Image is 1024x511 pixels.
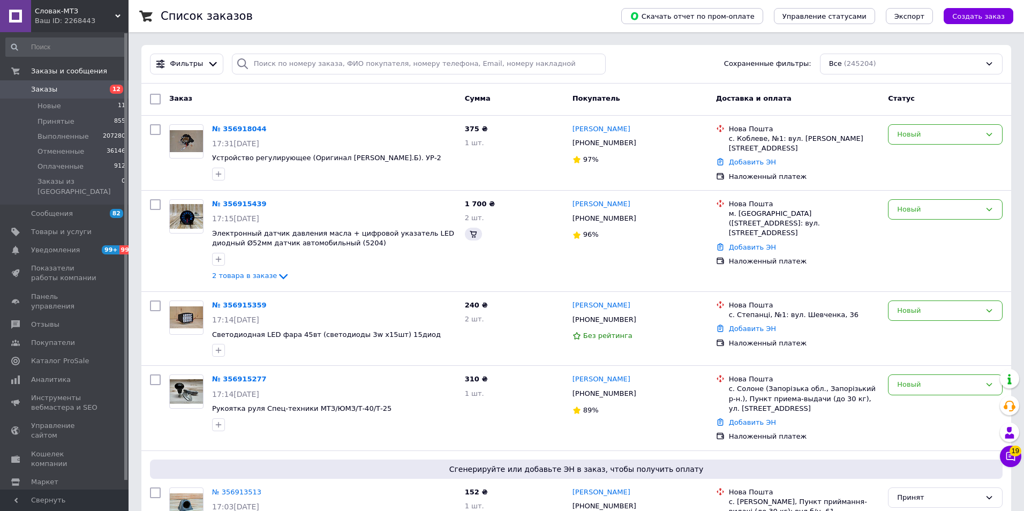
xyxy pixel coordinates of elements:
[31,375,71,385] span: Аналитика
[583,332,633,340] span: Без рейтинга
[465,315,484,323] span: 2 шт.
[169,94,192,102] span: Заказ
[465,139,484,147] span: 1 шт.
[729,418,776,426] a: Добавить ЭН
[729,310,880,320] div: с. Степанці, №1: вул. Шевченка, 36
[170,204,203,229] img: Фото товару
[465,488,488,496] span: 152 ₴
[621,8,763,24] button: Скачать отчет по пром-оплате
[169,300,204,335] a: Фото товару
[729,432,880,441] div: Наложенный платеж
[110,85,123,94] span: 12
[952,12,1005,20] span: Создать заказ
[465,301,488,309] span: 240 ₴
[212,330,441,339] a: Светодиодная LED фара 45вт (светодиоды 3w x15шт) 15диод
[894,12,924,20] span: Экспорт
[897,379,981,390] div: Новый
[573,389,636,397] span: [PHONE_NUMBER]
[573,139,636,147] span: [PHONE_NUMBER]
[774,8,875,24] button: Управление статусами
[729,325,776,333] a: Добавить ЭН
[573,124,630,134] a: [PERSON_NAME]
[118,101,125,111] span: 11
[886,8,933,24] button: Экспорт
[897,492,981,504] div: Принят
[729,209,880,238] div: м. [GEOGRAPHIC_DATA] ([STREET_ADDRESS]: вул. [STREET_ADDRESS]
[716,94,792,102] span: Доставка и оплата
[729,300,880,310] div: Нова Пошта
[729,158,776,166] a: Добавить ЭН
[31,264,99,283] span: Показатели работы компании
[31,477,58,487] span: Маркет
[465,214,484,222] span: 2 шт.
[35,6,115,16] span: Словак-МТЗ
[31,245,80,255] span: Уведомления
[31,421,99,440] span: Управление сайтом
[212,125,267,133] a: № 356918044
[37,147,84,156] span: Отмененные
[35,16,129,26] div: Ваш ID: 2268443
[944,8,1013,24] button: Создать заказ
[31,356,89,366] span: Каталог ProSale
[31,338,75,348] span: Покупатели
[212,502,259,511] span: 17:03[DATE]
[212,404,391,412] a: Рукоятка руля Спец-техники МТЗ/ЮМЗ/Т-40/Т-25
[114,117,125,126] span: 855
[729,384,880,414] div: с. Солоне (Запорізька обл., Запорізький р-н.), Пункт приема-выдачи (до 30 кг), ул. [STREET_ADDRESS]
[729,134,880,153] div: с. Коблеве, №1: вул. [PERSON_NAME][STREET_ADDRESS]
[170,379,203,404] img: Фото товару
[212,200,267,208] a: № 356915439
[122,177,125,196] span: 0
[212,272,277,280] span: 2 товара в заказе
[573,300,630,311] a: [PERSON_NAME]
[933,12,1013,20] a: Создать заказ
[583,230,599,238] span: 96%
[897,129,981,140] div: Новый
[169,374,204,409] a: Фото товару
[5,37,126,57] input: Поиск
[170,59,204,69] span: Фильтры
[107,147,125,156] span: 36146
[782,12,867,20] span: Управление статусами
[630,11,755,21] span: Скачать отчет по пром-оплате
[573,214,636,222] span: [PHONE_NUMBER]
[212,154,441,162] a: Устройство регулирующее (Оригинал [PERSON_NAME].Б). УР-2
[1010,446,1021,456] span: 19
[212,301,267,309] a: № 356915359
[170,130,203,152] img: Фото товару
[31,66,107,76] span: Заказы и сообщения
[897,204,981,215] div: Новый
[119,245,137,254] span: 99+
[583,406,599,414] span: 89%
[37,177,122,196] span: Заказы из [GEOGRAPHIC_DATA]
[170,306,203,328] img: Фото товару
[465,502,484,510] span: 1 шт.
[729,199,880,209] div: Нова Пошта
[573,315,636,324] span: [PHONE_NUMBER]
[729,124,880,134] div: Нова Пошта
[169,199,204,234] a: Фото товару
[829,59,842,69] span: Все
[169,124,204,159] a: Фото товару
[573,502,636,510] span: [PHONE_NUMBER]
[31,227,92,237] span: Товары и услуги
[102,245,119,254] span: 99+
[465,200,495,208] span: 1 700 ₴
[31,85,57,94] span: Заказы
[729,172,880,182] div: Наложенный платеж
[31,320,59,329] span: Отзывы
[573,199,630,209] a: [PERSON_NAME]
[1000,446,1021,467] button: Чат с покупателем19
[212,229,454,247] a: Электронный датчик давления масла + цифровой указатель LED диодный Ø52мм датчик автомобильный (5204)
[573,374,630,385] a: [PERSON_NAME]
[729,257,880,266] div: Наложенный платеж
[212,375,267,383] a: № 356915277
[212,139,259,148] span: 17:31[DATE]
[114,162,125,171] span: 912
[161,10,253,22] h1: Список заказов
[844,59,876,67] span: (245204)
